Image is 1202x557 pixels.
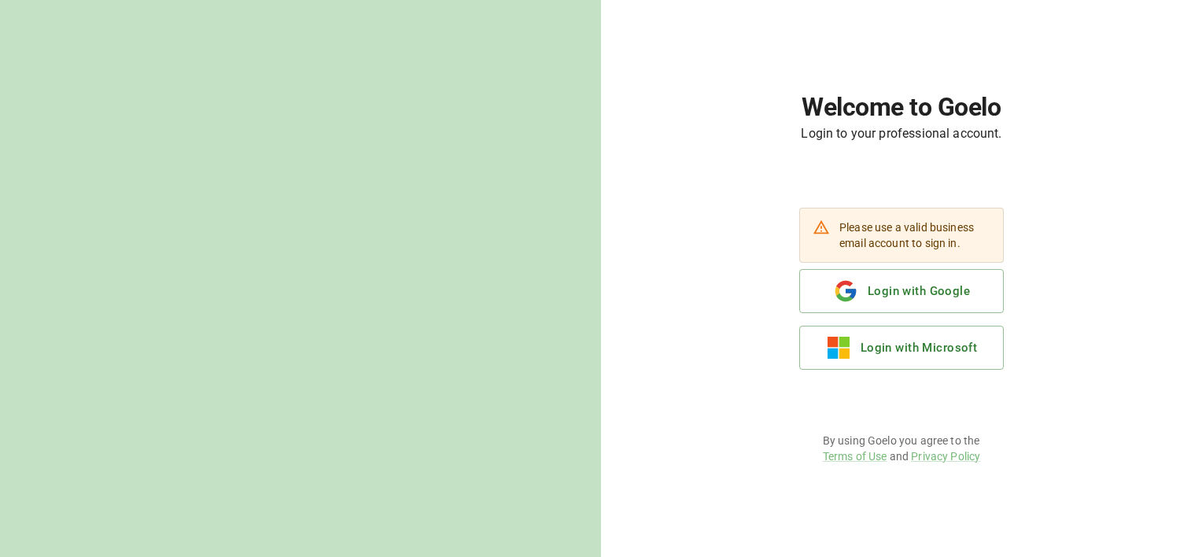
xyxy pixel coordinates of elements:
[839,213,990,257] div: Please use a valid business email account to sign in.
[799,269,1004,313] button: Login with Google
[911,450,980,463] a: Privacy Policy
[802,93,1001,122] h1: Welcome to Goelo
[828,337,850,359] img: microsoft.e116a418f9c5f551889532b8c5095213.svg
[833,280,858,302] img: google.b40778ce9db962e9de29649090e3d307.svg
[799,326,1004,370] button: Login with Microsoft
[823,450,887,463] a: Terms of Use
[801,123,1001,145] h6: Login to your professional account.
[823,433,981,464] p: By using Goelo you agree to the and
